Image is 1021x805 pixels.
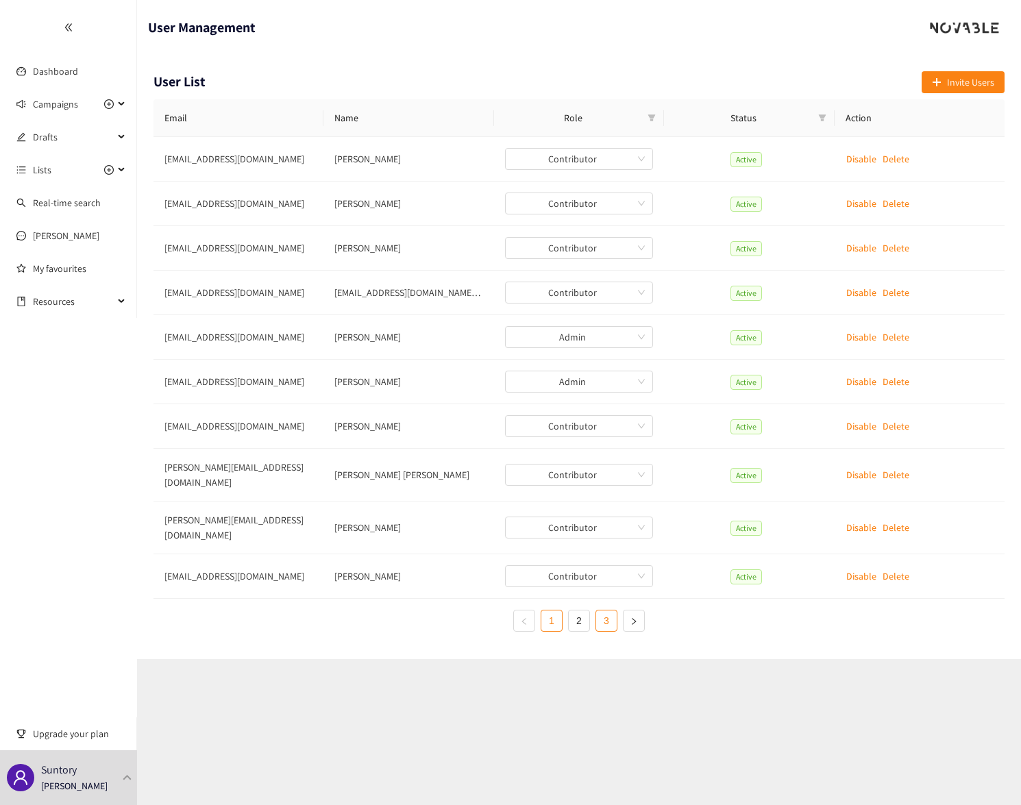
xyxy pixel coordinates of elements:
[33,156,51,184] span: Lists
[645,108,659,128] span: filter
[730,419,762,434] span: Active
[16,729,26,739] span: trophy
[883,520,909,535] p: Delete
[513,566,645,586] span: Contributor
[883,330,909,345] p: Delete
[568,610,590,632] li: 2
[846,371,876,393] button: Disable
[153,449,323,501] td: [PERSON_NAME][EMAIL_ADDRESS][DOMAIN_NAME]
[846,464,876,486] button: Disable
[846,467,876,482] p: Disable
[846,419,876,434] p: Disable
[513,193,645,214] span: Contributor
[33,720,126,747] span: Upgrade your plan
[883,240,909,256] p: Delete
[513,282,645,303] span: Contributor
[846,237,876,259] button: Disable
[846,330,876,345] p: Disable
[153,501,323,554] td: [PERSON_NAME][EMAIL_ADDRESS][DOMAIN_NAME]
[648,114,656,122] span: filter
[883,371,909,393] button: Delete
[323,501,493,554] td: sophia zhu
[730,152,762,167] span: Active
[323,226,493,271] td: Jumpei Umetsu
[323,271,493,315] td: Maki_Umekage@suntory.co.jp Maki_Umekage@suntory.co.jp
[623,610,645,632] button: right
[323,99,493,137] th: Name
[730,521,762,536] span: Active
[104,165,114,175] span: plus-circle
[513,517,645,538] span: Contributor
[883,517,909,538] button: Delete
[595,610,617,632] li: 3
[846,520,876,535] p: Disable
[16,165,26,175] span: unordered-list
[513,416,645,436] span: Contributor
[846,569,876,584] p: Disable
[596,610,617,631] a: 3
[104,99,114,109] span: plus-circle
[520,617,528,626] span: left
[33,90,78,118] span: Campaigns
[33,255,126,282] a: My favourites
[153,182,323,226] td: [EMAIL_ADDRESS][DOMAIN_NAME]
[815,108,829,128] span: filter
[730,468,762,483] span: Active
[846,196,876,211] p: Disable
[730,241,762,256] span: Active
[818,114,826,122] span: filter
[798,657,1021,805] div: Chat Widget
[846,565,876,587] button: Disable
[541,610,562,631] a: 1
[623,610,645,632] li: Next Page
[541,610,563,632] li: 1
[835,99,1005,137] th: Action
[323,554,493,599] td: Takumi Otsu
[883,464,909,486] button: Delete
[323,137,493,182] td: Aya Osumi
[153,554,323,599] td: [EMAIL_ADDRESS][DOMAIN_NAME]
[846,151,876,166] p: Disable
[33,230,99,242] a: [PERSON_NAME]
[883,415,909,437] button: Delete
[323,315,493,360] td: Mari Hiramoto
[513,149,645,169] span: Contributor
[513,610,535,632] button: left
[846,240,876,256] p: Disable
[883,326,909,348] button: Delete
[513,610,535,632] li: Previous Page
[33,197,101,209] a: Real-time search
[64,23,73,32] span: double-left
[153,404,323,449] td: [EMAIL_ADDRESS][DOMAIN_NAME]
[153,271,323,315] td: [EMAIL_ADDRESS][DOMAIN_NAME]
[846,517,876,538] button: Disable
[12,769,29,786] span: user
[730,330,762,345] span: Active
[846,374,876,389] p: Disable
[846,415,876,437] button: Disable
[883,151,909,166] p: Delete
[883,148,909,170] button: Delete
[730,569,762,584] span: Active
[33,288,114,315] span: Resources
[883,237,909,259] button: Delete
[846,326,876,348] button: Disable
[675,110,812,125] span: Status
[323,449,493,501] td: Owen James Devitt
[513,238,645,258] span: Contributor
[16,99,26,109] span: sound
[41,778,108,793] p: [PERSON_NAME]
[883,196,909,211] p: Delete
[153,71,206,92] h1: User List
[883,569,909,584] p: Delete
[153,360,323,404] td: [EMAIL_ADDRESS][DOMAIN_NAME]
[153,315,323,360] td: [EMAIL_ADDRESS][DOMAIN_NAME]
[922,71,1005,93] button: plusInvite Users
[730,286,762,301] span: Active
[846,193,876,214] button: Disable
[513,327,645,347] span: Admin
[505,110,642,125] span: Role
[630,617,638,626] span: right
[883,285,909,300] p: Delete
[513,371,645,392] span: Admin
